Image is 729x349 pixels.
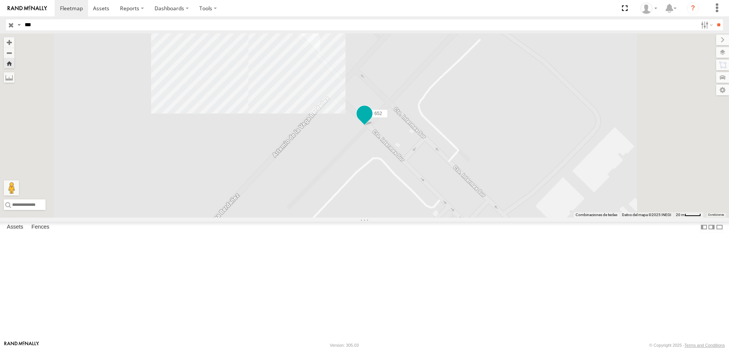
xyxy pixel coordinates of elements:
div: Version: 305.03 [330,343,359,347]
button: Escala del mapa: 20 m por 39 píxeles [674,212,703,218]
label: Map Settings [716,85,729,95]
div: © Copyright 2025 - [649,343,725,347]
label: Measure [4,72,14,83]
label: Search Query [16,19,22,30]
button: Zoom Home [4,58,14,68]
span: 20 m [676,213,685,217]
span: 652 [374,111,382,116]
button: Combinaciones de teclas [576,212,617,218]
span: Datos del mapa ©2025 INEGI [622,213,671,217]
label: Dock Summary Table to the Left [700,222,708,233]
button: Arrastra el hombrecito naranja al mapa para abrir Street View [4,180,19,196]
button: Zoom out [4,47,14,58]
a: Visit our Website [4,341,39,349]
label: Dock Summary Table to the Right [708,222,715,233]
div: MANUEL HERNANDEZ [638,3,660,14]
a: Terms and Conditions [685,343,725,347]
label: Assets [3,222,27,232]
i: ? [687,2,699,14]
label: Fences [28,222,53,232]
img: rand-logo.svg [8,6,47,11]
label: Hide Summary Table [716,222,723,233]
button: Zoom in [4,37,14,47]
a: Condiciones [708,213,724,216]
label: Search Filter Options [698,19,714,30]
